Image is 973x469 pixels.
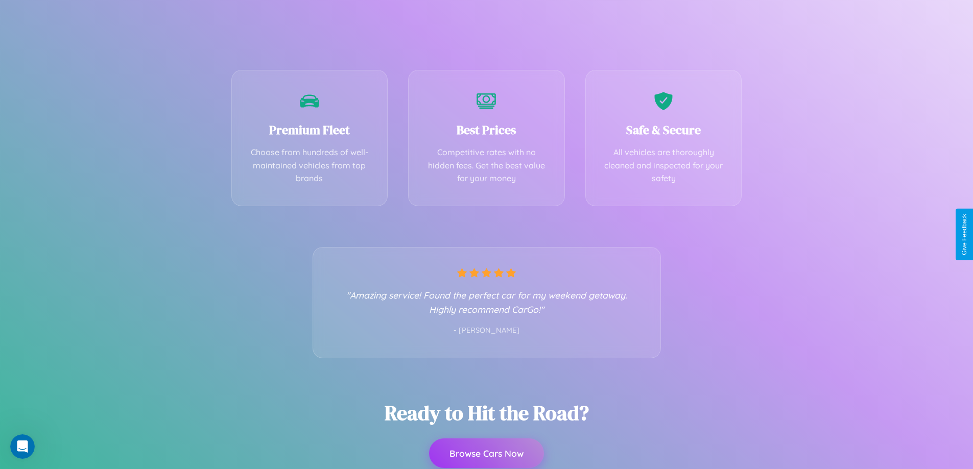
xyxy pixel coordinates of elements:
[961,214,968,255] div: Give Feedback
[334,288,640,316] p: "Amazing service! Found the perfect car for my weekend getaway. Highly recommend CarGo!"
[247,146,372,185] p: Choose from hundreds of well-maintained vehicles from top brands
[385,399,589,427] h2: Ready to Hit the Road?
[247,121,372,138] h3: Premium Fleet
[601,146,726,185] p: All vehicles are thoroughly cleaned and inspected for your safety
[334,324,640,337] p: - [PERSON_NAME]
[601,121,726,138] h3: Safe & Secure
[429,438,544,468] button: Browse Cars Now
[10,434,35,459] iframe: Intercom live chat
[424,121,549,138] h3: Best Prices
[424,146,549,185] p: Competitive rates with no hidden fees. Get the best value for your money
